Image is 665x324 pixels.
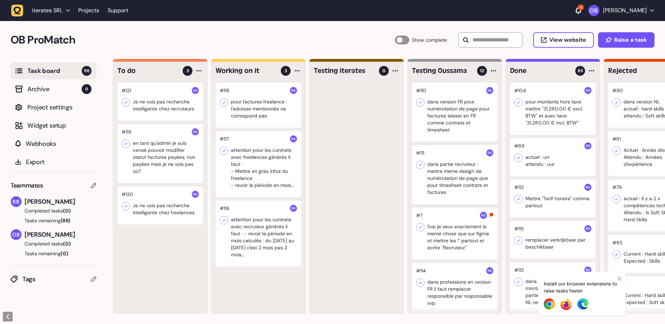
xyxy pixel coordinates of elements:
[63,208,71,214] span: (0)
[290,205,297,212] img: Rodolphe Balay
[11,229,21,240] img: Oussama Bahassou
[27,102,91,112] span: Project settings
[22,274,91,284] span: Tags
[584,184,591,191] img: Rodolphe Balay
[82,66,91,76] span: 116
[290,135,297,142] img: Rodolphe Balay
[63,241,71,247] span: (0)
[486,267,493,274] img: Rodolphe Balay
[544,298,555,310] img: Chrome Extension
[11,196,21,207] img: Rodolphe Balay
[544,280,620,294] p: Install our browser extensions to raise tasks faster.
[11,154,96,170] button: Export
[25,197,96,207] span: [PERSON_NAME]
[11,250,96,257] button: Tasks remaining(0)
[26,157,91,167] span: Export
[11,117,96,134] button: Widget setup
[584,87,591,94] img: Rodolphe Balay
[561,298,572,310] img: Firefox Extension
[314,66,374,76] h4: Testing iterates
[486,87,493,94] img: Rodolphe Balay
[117,66,178,76] h4: To do
[25,230,96,239] span: [PERSON_NAME]
[61,217,70,224] span: (88)
[382,68,385,74] span: 0
[186,68,189,74] span: 3
[32,7,63,14] span: iterates SRL
[533,32,594,48] button: View website
[480,68,484,74] span: 12
[11,4,74,17] button: iterates SRL
[27,121,91,130] span: Widget setup
[480,212,487,219] img: Rodolphe Balay
[11,62,96,79] button: Task board116
[584,142,591,149] img: Rodolphe Balay
[11,181,43,190] span: Teammates
[192,87,199,94] img: Rodolphe Balay
[11,207,91,214] button: Completed tasks(0)
[603,7,647,14] p: [PERSON_NAME]
[588,5,654,16] button: [PERSON_NAME]
[11,240,91,247] button: Completed tasks(0)
[11,81,96,97] button: Archive0
[588,5,599,16] img: Oussama Bahassou
[11,217,96,224] button: Tasks remaining(88)
[584,266,591,274] img: Rodolphe Balay
[584,225,591,232] img: Rodolphe Balay
[82,84,91,94] span: 0
[61,250,68,257] span: (0)
[412,36,447,44] span: Show complete
[192,191,199,198] img: Rodolphe Balay
[11,135,96,152] button: Webhooks
[412,66,472,76] h4: Testing Oussama
[632,291,661,320] iframe: LiveChat chat widget
[78,4,99,17] a: Projects
[510,66,570,76] h4: Done
[26,139,91,149] span: Webhooks
[577,298,589,310] img: Edge Extension
[11,32,395,48] h2: OB ProMatch
[285,68,287,74] span: 3
[614,37,647,43] span: Raise a task
[27,66,82,76] span: Task board
[108,7,128,14] a: Support
[549,37,586,43] span: View website
[578,68,583,74] span: 85
[578,4,584,11] div: 14
[486,149,493,156] img: Rodolphe Balay
[192,128,199,135] img: Rodolphe Balay
[216,66,276,76] h4: Working on it
[598,32,654,48] button: Raise a task
[27,84,82,94] span: Archive
[11,99,96,116] button: Project settings
[290,87,297,94] img: Rodolphe Balay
